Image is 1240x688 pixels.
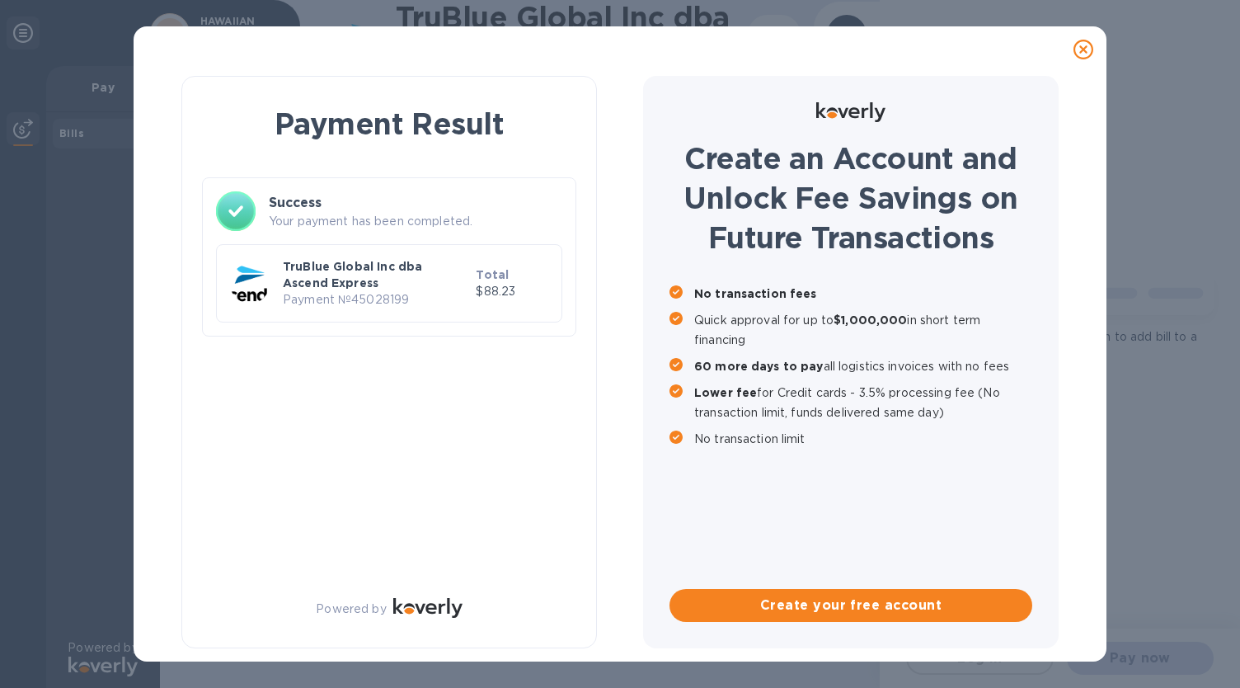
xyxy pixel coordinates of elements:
[694,287,817,300] b: No transaction fees
[683,596,1019,615] span: Create your free account
[269,193,562,213] h3: Success
[476,268,509,281] b: Total
[694,429,1032,449] p: No transaction limit
[283,258,469,291] p: TruBlue Global Inc dba Ascend Express
[694,356,1032,376] p: all logistics invoices with no fees
[269,213,562,230] p: Your payment has been completed.
[669,589,1032,622] button: Create your free account
[694,386,757,399] b: Lower fee
[694,310,1032,350] p: Quick approval for up to in short term financing
[283,291,469,309] p: Payment № 45028199
[669,139,1032,257] h1: Create an Account and Unlock Fee Savings on Future Transactions
[694,383,1032,422] p: for Credit cards - 3.5% processing fee (No transaction limit, funds delivered same day)
[393,598,463,618] img: Logo
[476,283,548,300] p: $88.23
[834,313,907,327] b: $1,000,000
[209,103,570,144] h1: Payment Result
[816,102,885,122] img: Logo
[316,601,386,618] p: Powered by
[694,360,824,373] b: 60 more days to pay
